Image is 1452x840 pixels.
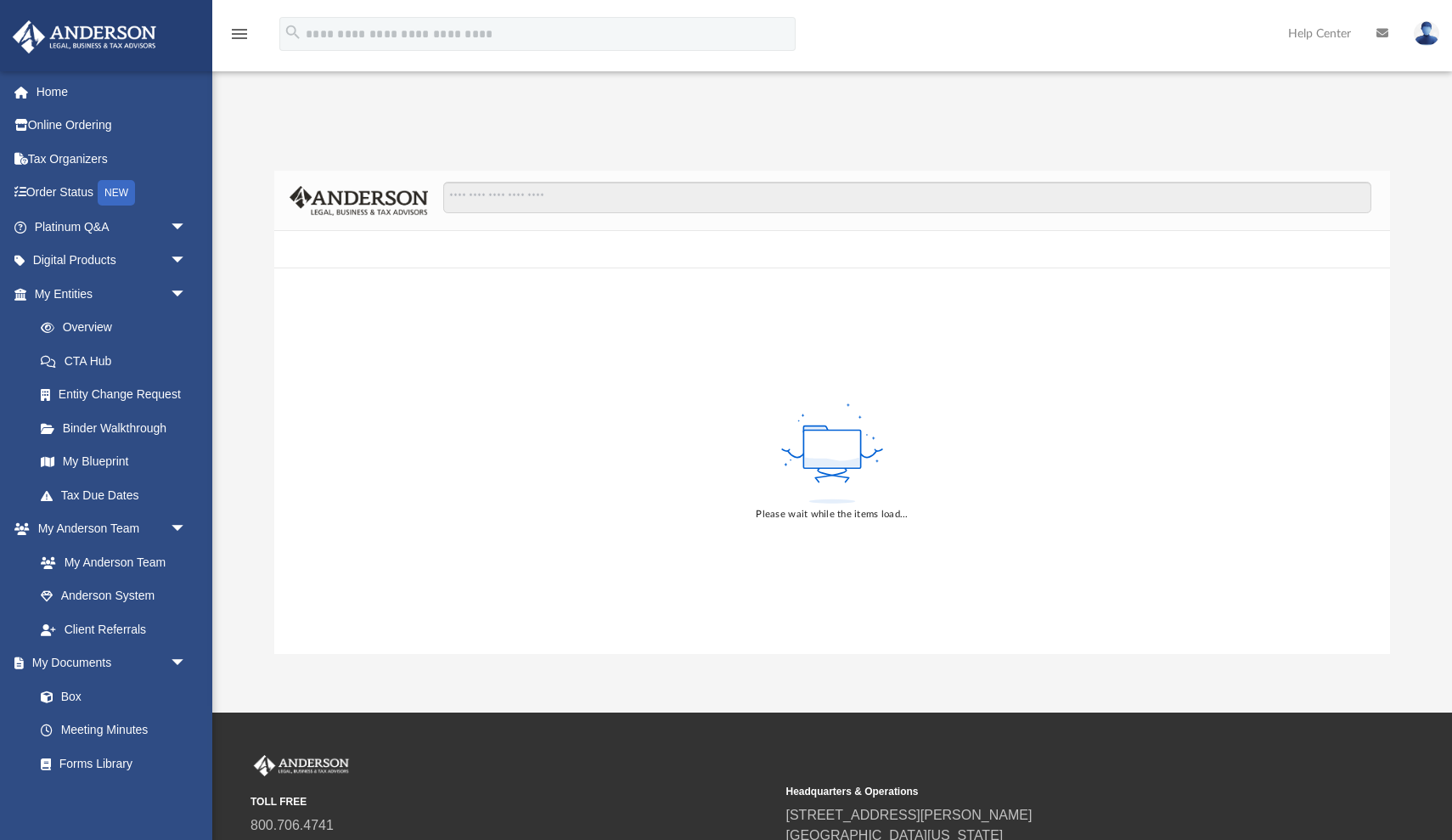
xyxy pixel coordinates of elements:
a: Overview [24,311,212,345]
img: Anderson Advisors Platinum Portal [250,755,352,777]
a: Platinum Q&Aarrow_drop_down [12,210,212,244]
small: Headquarters & Operations [786,784,1310,799]
a: Entity Change Request [24,378,212,412]
a: Notarize [24,781,204,815]
a: menu [229,32,250,44]
a: Order StatusNEW [12,176,212,211]
img: Anderson Advisors Platinum Portal [8,20,161,54]
a: My Entitiesarrow_drop_down [12,277,212,311]
input: Search files and folders [443,182,1371,214]
a: Anderson System [24,579,204,613]
span: arrow_drop_down [170,210,204,245]
a: My Blueprint [24,445,204,479]
a: Online Ordering [12,109,212,143]
span: arrow_drop_down [170,277,204,312]
small: TOLL FREE [250,794,774,809]
a: Client Referrals [24,612,204,646]
a: Binder Walkthrough [24,411,212,445]
i: menu [229,24,250,44]
a: Digital Productsarrow_drop_down [12,244,212,278]
a: Tax Due Dates [24,478,212,512]
div: Please wait while the items load... [756,507,908,522]
a: [STREET_ADDRESS][PERSON_NAME] [786,808,1033,822]
span: arrow_drop_down [170,244,204,279]
div: NEW [98,180,135,206]
a: Meeting Minutes [24,713,204,747]
img: User Pic [1414,21,1439,46]
i: search [284,23,302,42]
a: Box [24,679,195,713]
a: My Anderson Teamarrow_drop_down [12,512,204,546]
a: CTA Hub [24,344,212,378]
a: My Anderson Team [24,545,195,579]
span: arrow_drop_down [170,646,204,681]
span: arrow_drop_down [170,512,204,547]
a: Forms Library [24,747,195,781]
a: 800.706.4741 [250,818,334,832]
a: My Documentsarrow_drop_down [12,646,204,680]
a: Tax Organizers [12,142,212,176]
a: Home [12,75,212,109]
